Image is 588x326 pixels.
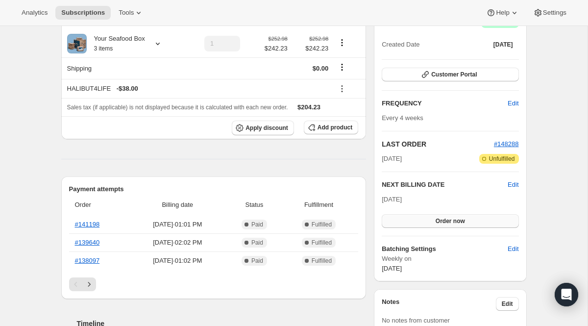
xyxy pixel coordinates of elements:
div: HALIBUT4LIFE [67,84,329,94]
span: $204.23 [297,103,320,111]
span: Add product [318,124,352,131]
span: Customer Portal [431,71,477,78]
span: Settings [543,9,566,17]
small: $252.98 [309,36,328,42]
span: Fulfilled [312,221,332,228]
div: Open Intercom Messenger [555,283,578,306]
span: Edit [508,244,518,254]
button: Tools [113,6,149,20]
span: Paid [251,257,263,265]
button: #148288 [494,139,519,149]
span: Fulfilled [312,257,332,265]
h2: Payment attempts [69,184,359,194]
small: $252.98 [269,36,288,42]
span: Unfulfilled [489,155,515,163]
button: Apply discount [232,121,294,135]
span: Paid [251,221,263,228]
span: Paid [251,239,263,247]
span: [DATE] · 02:02 PM [132,238,224,248]
button: Help [480,6,525,20]
button: Edit [508,180,518,190]
div: Your Seafood Box [87,34,145,53]
span: Sales tax (if applicable) is not displayed because it is calculated with each new order. [67,104,288,111]
img: product img [67,34,87,53]
button: Product actions [334,37,350,48]
h3: Notes [382,297,496,311]
h2: NEXT BILLING DATE [382,180,508,190]
span: [DATE] · 01:01 PM [132,220,224,229]
span: No notes from customer [382,317,450,324]
th: Shipping [61,57,184,79]
button: Customer Portal [382,68,518,81]
span: Apply discount [245,124,288,132]
span: $0.00 [313,65,329,72]
button: Shipping actions [334,62,350,73]
span: Billing date [132,200,224,210]
span: [DATE] [493,41,513,49]
span: Created Date [382,40,419,50]
span: [DATE] [382,265,402,272]
span: [DATE] · 01:02 PM [132,256,224,266]
button: Edit [502,241,524,257]
button: Next [82,277,96,291]
span: - $38.00 [117,84,138,94]
span: Every 4 weeks [382,114,423,122]
span: Analytics [22,9,48,17]
th: Order [69,194,129,216]
span: [DATE] [382,196,402,203]
button: [DATE] [488,38,519,51]
h6: Batching Settings [382,244,508,254]
button: Order now [382,214,518,228]
h2: FREQUENCY [382,99,508,108]
span: Edit [508,99,518,108]
button: Subscriptions [55,6,111,20]
button: Settings [527,6,572,20]
span: Subscriptions [61,9,105,17]
a: #148288 [494,140,519,148]
span: Edit [502,300,513,308]
span: Fulfilled [312,239,332,247]
span: Weekly on [382,254,518,264]
span: $242.23 [294,44,329,53]
span: Help [496,9,509,17]
span: Status [229,200,279,210]
a: #141198 [75,221,100,228]
span: [DATE] [382,154,402,164]
nav: Pagination [69,277,359,291]
button: Analytics [16,6,53,20]
button: Edit [496,297,519,311]
a: #138097 [75,257,100,264]
h2: LAST ORDER [382,139,494,149]
span: $242.23 [265,44,288,53]
button: Edit [502,96,524,111]
a: #139640 [75,239,100,246]
span: Tools [119,9,134,17]
small: 3 items [94,45,113,52]
span: Fulfillment [285,200,352,210]
button: Add product [304,121,358,134]
span: Order now [436,217,465,225]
